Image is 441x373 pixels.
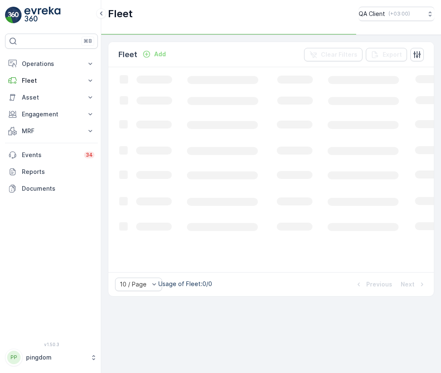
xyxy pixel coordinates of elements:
[5,106,98,123] button: Engagement
[401,280,415,289] p: Next
[388,11,410,17] p: ( +03:00 )
[22,76,81,85] p: Fleet
[22,110,81,118] p: Engagement
[5,349,98,366] button: PPpingdom
[5,123,98,139] button: MRF
[7,351,21,364] div: PP
[366,280,392,289] p: Previous
[5,147,98,163] a: Events34
[321,50,357,59] p: Clear Filters
[5,7,22,24] img: logo
[24,7,60,24] img: logo_light-DOdMpM7g.png
[22,127,81,135] p: MRF
[366,48,407,61] button: Export
[26,353,86,362] p: pingdom
[304,48,362,61] button: Clear Filters
[5,180,98,197] a: Documents
[383,50,402,59] p: Export
[22,93,81,102] p: Asset
[5,89,98,106] button: Asset
[154,50,166,58] p: Add
[400,279,427,289] button: Next
[22,168,94,176] p: Reports
[359,10,385,18] p: QA Client
[158,280,212,288] p: Usage of Fleet : 0/0
[22,60,81,68] p: Operations
[84,38,92,45] p: ⌘B
[359,7,434,21] button: QA Client(+03:00)
[22,184,94,193] p: Documents
[118,49,137,60] p: Fleet
[22,151,79,159] p: Events
[86,152,93,158] p: 34
[5,55,98,72] button: Operations
[5,163,98,180] a: Reports
[354,279,393,289] button: Previous
[108,7,133,21] p: Fleet
[5,72,98,89] button: Fleet
[5,342,98,347] span: v 1.50.3
[139,49,169,59] button: Add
